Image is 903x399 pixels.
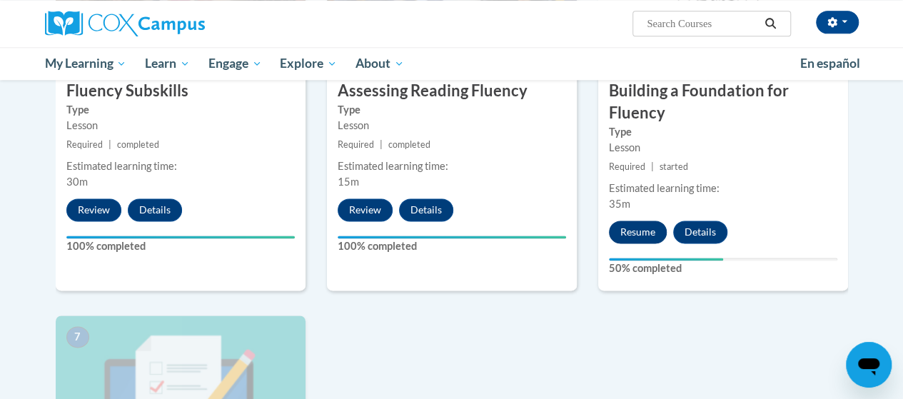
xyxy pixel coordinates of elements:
[271,47,346,80] a: Explore
[128,198,182,221] button: Details
[791,49,869,79] a: En español
[44,55,126,72] span: My Learning
[56,80,306,102] h3: Fluency Subskills
[109,139,111,150] span: |
[338,118,566,133] div: Lesson
[338,236,566,238] div: Your progress
[338,102,566,118] label: Type
[145,55,190,72] span: Learn
[199,47,271,80] a: Engage
[208,55,262,72] span: Engage
[609,258,723,261] div: Your progress
[760,15,781,32] button: Search
[609,221,667,243] button: Resume
[117,139,159,150] span: completed
[355,55,404,72] span: About
[346,47,413,80] a: About
[338,158,566,174] div: Estimated learning time:
[645,15,760,32] input: Search Courses
[66,102,295,118] label: Type
[338,176,359,188] span: 15m
[388,139,430,150] span: completed
[280,55,337,72] span: Explore
[598,80,848,124] h3: Building a Foundation for Fluency
[846,342,892,388] iframe: Button to launch messaging window
[34,47,869,80] div: Main menu
[66,238,295,254] label: 100% completed
[609,261,837,276] label: 50% completed
[66,236,295,238] div: Your progress
[609,181,837,196] div: Estimated learning time:
[399,198,453,221] button: Details
[816,11,859,34] button: Account Settings
[66,158,295,174] div: Estimated learning time:
[800,56,860,71] span: En español
[136,47,199,80] a: Learn
[651,161,654,172] span: |
[609,140,837,156] div: Lesson
[45,11,302,36] a: Cox Campus
[609,198,630,210] span: 35m
[673,221,727,243] button: Details
[609,161,645,172] span: Required
[338,238,566,254] label: 100% completed
[45,11,205,36] img: Cox Campus
[66,139,103,150] span: Required
[338,198,393,221] button: Review
[609,124,837,140] label: Type
[327,80,577,102] h3: Assessing Reading Fluency
[66,176,88,188] span: 30m
[66,118,295,133] div: Lesson
[380,139,383,150] span: |
[338,139,374,150] span: Required
[660,161,688,172] span: started
[66,198,121,221] button: Review
[66,326,89,348] span: 7
[36,47,136,80] a: My Learning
